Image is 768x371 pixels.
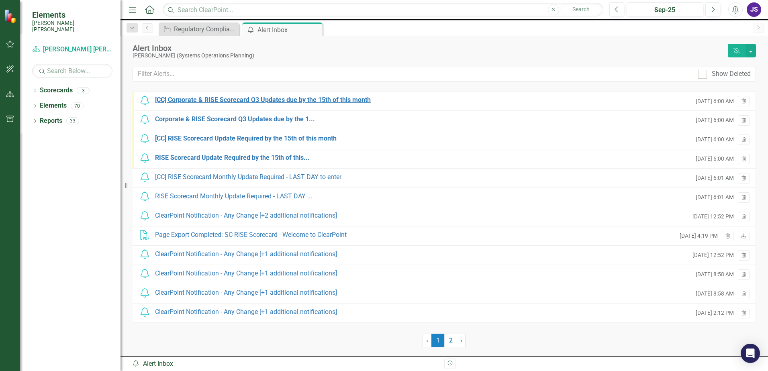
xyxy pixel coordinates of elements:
a: Regulatory Compliance: FERC 881 [161,24,237,34]
div: Alert Inbox [257,25,321,35]
div: Alert Inbox [133,44,724,53]
small: [DATE] 12:52 PM [692,251,734,259]
small: [DATE] 8:58 AM [696,290,734,298]
div: [CC] RISE Scorecard Update Required by the 15th of this month [155,134,337,143]
div: 33 [66,118,79,124]
a: Reports [40,116,62,126]
small: [DATE] 8:58 AM [696,271,734,278]
button: Sep-25 [627,2,703,17]
input: Search Below... [32,64,112,78]
div: ClearPoint Notification - Any Change [+1 additional notifications] [155,308,337,317]
small: [DATE] 6:01 AM [696,174,734,182]
small: [DATE] 6:01 AM [696,194,734,201]
small: [DATE] 6:00 AM [696,116,734,124]
button: JS [747,2,761,17]
div: Corporate & RISE Scorecard Q3 Updates due by the 1... [155,115,315,124]
div: [PERSON_NAME] (Systems Operations Planning) [133,53,724,59]
input: Filter Alerts... [133,67,693,82]
div: ClearPoint Notification - Any Change [+1 additional notifications] [155,250,337,259]
a: 2 [444,334,457,347]
small: [PERSON_NAME] [PERSON_NAME] [32,20,112,33]
span: ‹ [426,336,428,344]
div: RISE Scorecard Monthly Update Required - LAST DAY ... [155,192,312,201]
small: [DATE] 6:00 AM [696,136,734,143]
small: [DATE] 6:00 AM [696,98,734,105]
div: ClearPoint Notification - Any Change [+1 additional notifications] [155,288,337,298]
div: ClearPoint Notification - Any Change [+2 additional notifications] [155,211,337,220]
small: [DATE] 4:19 PM [680,232,718,240]
div: ClearPoint Notification - Any Change [+1 additional notifications] [155,269,337,278]
button: Search [561,4,601,15]
small: [DATE] 12:52 PM [692,213,734,220]
div: 3 [77,87,90,94]
span: › [460,336,462,344]
div: Show Deleted [712,69,751,79]
div: Sep-25 [629,5,701,15]
a: Elements [40,101,67,110]
div: Page Export Completed: SC RISE Scorecard - Welcome to ClearPoint [155,230,347,240]
span: Elements [32,10,112,20]
input: Search ClearPoint... [163,3,603,17]
a: [PERSON_NAME] [PERSON_NAME] CORPORATE Balanced Scorecard [32,45,112,54]
div: 70 [71,102,84,109]
a: Scorecards [40,86,73,95]
img: ClearPoint Strategy [4,9,18,23]
div: Regulatory Compliance: FERC 881 [174,24,237,34]
div: RISE Scorecard Update Required by the 15th of this... [155,153,310,163]
small: [DATE] 6:00 AM [696,155,734,163]
div: [CC] Corporate & RISE Scorecard Q3 Updates due by the 15th of this month [155,96,371,105]
div: Open Intercom Messenger [741,344,760,363]
small: [DATE] 2:12 PM [696,309,734,317]
span: 1 [431,334,444,347]
div: Alert Inbox [132,359,438,369]
span: Search [572,6,590,12]
div: [CC] RISE Scorecard Monthly Update Required - LAST DAY to enter [155,173,341,182]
